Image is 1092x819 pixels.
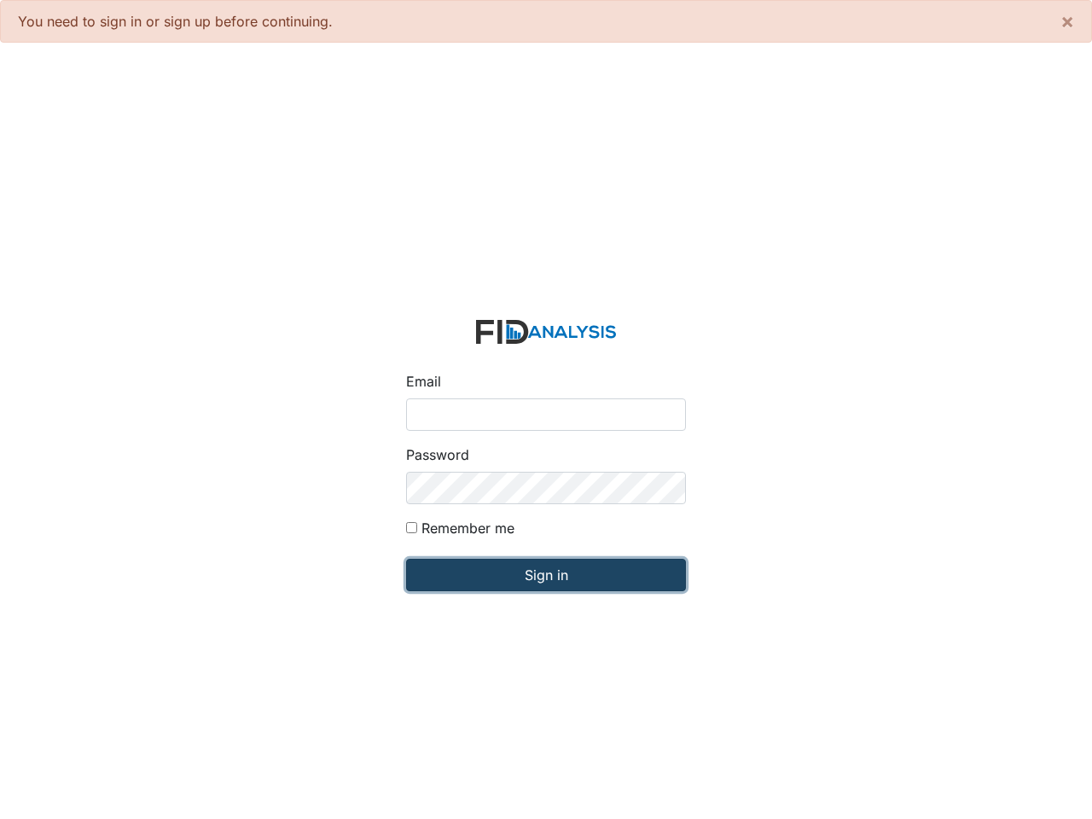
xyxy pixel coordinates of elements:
[406,371,441,392] label: Email
[406,559,686,591] input: Sign in
[406,444,469,465] label: Password
[1043,1,1091,42] button: ×
[421,518,514,538] label: Remember me
[476,320,616,345] img: logo-2fc8c6e3336f68795322cb6e9a2b9007179b544421de10c17bdaae8622450297.svg
[1060,9,1074,33] span: ×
